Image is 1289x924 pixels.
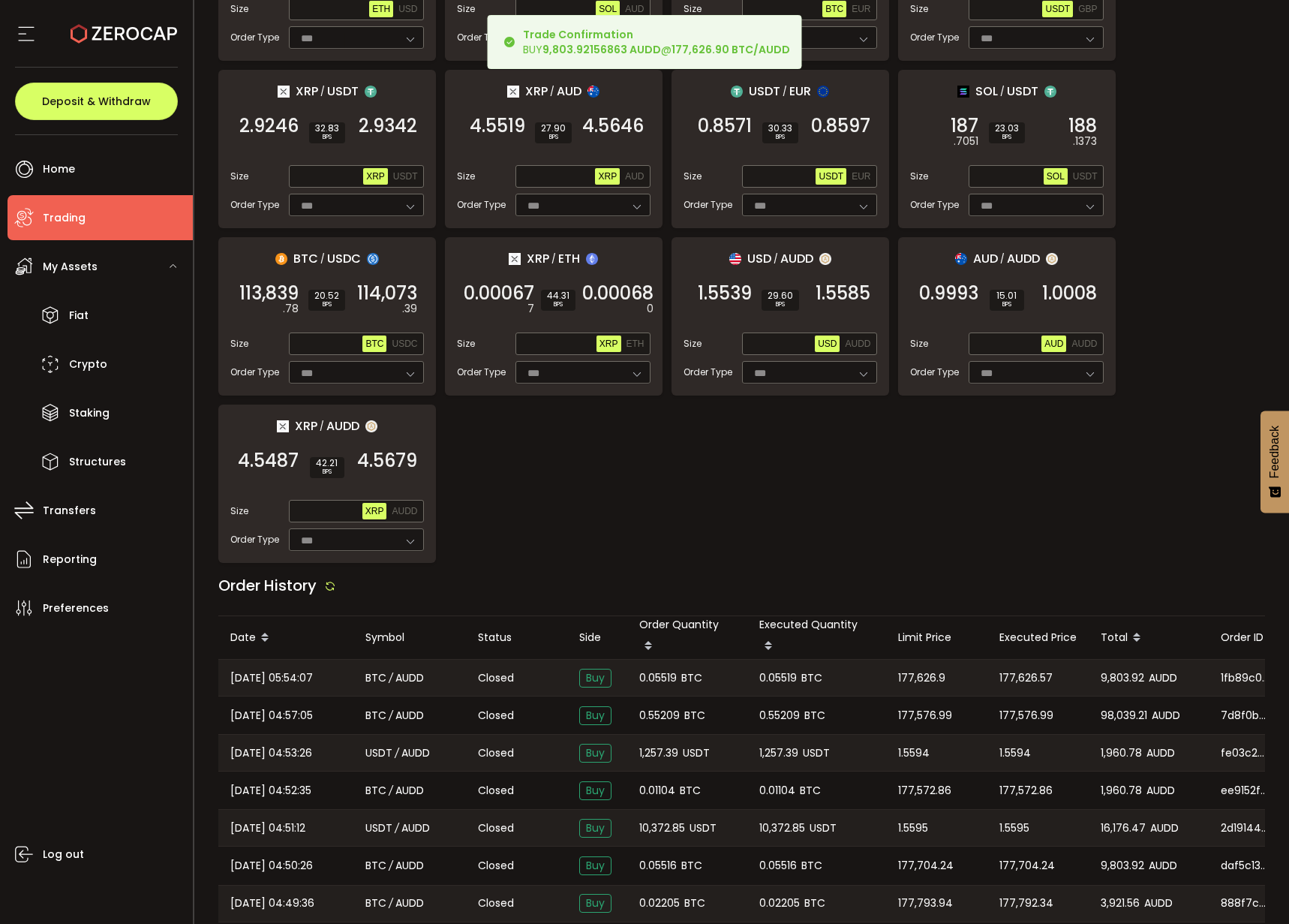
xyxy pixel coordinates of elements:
span: XRP [365,506,384,516]
span: AUDD [392,506,417,516]
span: Buy [579,706,611,725]
img: sol_portfolio.png [957,86,969,98]
button: USD [815,336,840,352]
button: SOL [1044,168,1068,185]
span: 16,176.47 [1101,820,1146,837]
span: XRP [296,82,318,101]
span: Trading [43,207,86,229]
span: EUR [789,82,811,101]
span: Home [43,158,75,180]
span: Order Type [910,198,959,212]
span: USDT [1073,171,1098,182]
em: / [389,782,393,799]
em: / [389,895,393,912]
i: BPS [315,133,339,142]
span: USD [398,4,417,14]
div: Executed Price [987,629,1089,646]
span: BTC [365,339,383,349]
span: AUDD [780,249,813,268]
span: Buy [579,669,611,688]
button: XRP [596,336,621,352]
span: 10,372.85 [759,820,805,837]
span: 0.00067 [464,286,534,301]
span: BTC [365,670,386,687]
span: 4.5487 [238,453,299,468]
span: 0.00068 [582,286,654,301]
em: / [389,707,393,724]
button: USDT [390,168,421,185]
span: 30.33 [768,124,792,133]
span: Order Type [684,198,732,212]
span: SOL [599,4,617,14]
em: / [389,670,393,687]
i: BPS [314,300,339,309]
iframe: Chat Widget [1110,762,1289,924]
img: aud_portfolio.svg [587,86,599,98]
button: Feedback - Show survey [1260,411,1289,513]
span: 188 [1068,119,1097,134]
button: ETH [369,1,393,17]
span: [DATE] 05:54:07 [230,670,313,687]
span: 1.5594 [999,745,1031,762]
span: XRP [366,171,385,182]
span: [DATE] 04:50:26 [230,857,313,874]
span: Fiat [69,305,89,327]
span: 23.03 [995,124,1019,133]
span: AUDD [395,857,424,874]
span: 29.60 [768,291,793,300]
button: USDT [816,168,846,185]
span: 10,372.85 [639,820,685,837]
span: Feedback [1268,426,1281,478]
span: GBP [1078,4,1097,14]
span: 9,803.92 [1101,857,1144,874]
img: usdt_portfolio.svg [365,86,377,98]
span: BTC [680,782,701,799]
button: XRP [362,503,387,519]
span: Size [457,170,475,183]
span: XRP [598,171,617,182]
img: usdc_portfolio.svg [367,253,379,265]
span: 0.9993 [919,286,978,301]
span: 4.5519 [470,119,525,134]
button: XRP [363,168,388,185]
span: SOL [1047,171,1065,182]
span: Buy [579,744,611,763]
span: Closed [478,858,514,874]
button: BTC [362,336,386,352]
img: xrp_portfolio.png [507,86,519,98]
span: Size [230,504,248,518]
span: 32.83 [315,124,339,133]
span: Closed [478,783,514,799]
span: AUDD [401,820,430,837]
span: Size [910,2,928,16]
em: / [774,252,778,266]
span: USDT [393,171,418,182]
img: aud_portfolio.svg [955,253,967,265]
span: AUDD [1152,707,1180,724]
i: BPS [768,133,792,142]
em: / [395,820,399,837]
button: EUR [849,1,873,17]
span: 0.55209 [759,707,800,724]
span: 177,572.86 [898,782,951,799]
b: 9,803.92156863 AUDD [542,42,661,57]
span: AUDD [326,417,359,435]
img: eur_portfolio.svg [817,86,829,98]
span: XRP [525,82,548,101]
span: Size [457,2,475,16]
button: GBP [1075,1,1100,17]
span: USDT [803,745,830,762]
span: 7d8f0b0c-3b72-433f-894e-ee2755e16a17 [1221,708,1269,724]
button: XRP [595,168,620,185]
span: BTC [684,895,705,912]
span: BTC [293,249,318,268]
span: Size [684,170,702,183]
img: usd_portfolio.svg [729,253,741,265]
span: [DATE] 04:49:36 [230,895,314,912]
img: btc_portfolio.svg [275,253,287,265]
i: BPS [768,300,793,309]
span: 0.8597 [811,119,870,134]
div: BUY @ [523,27,790,57]
button: AUD [622,168,647,185]
span: BTC [800,782,821,799]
